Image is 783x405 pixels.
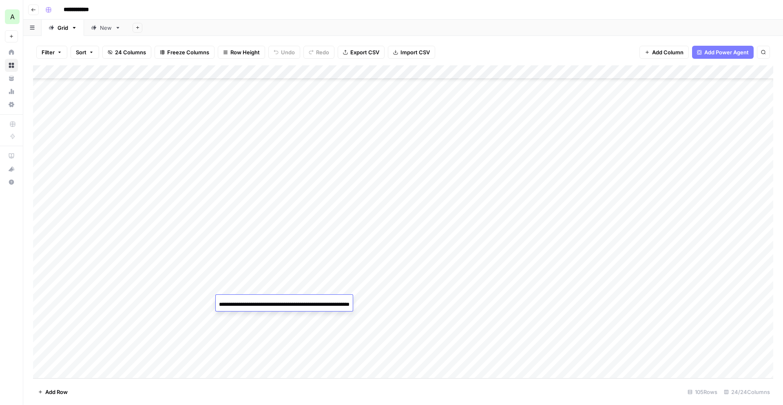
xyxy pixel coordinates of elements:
span: Redo [316,48,329,56]
div: 24/24 Columns [721,385,773,398]
a: Browse [5,59,18,72]
button: 24 Columns [102,46,151,59]
span: 24 Columns [115,48,146,56]
button: What's new? [5,162,18,176]
div: What's new? [5,163,18,175]
span: Export CSV [350,48,379,56]
button: Filter [36,46,67,59]
a: Settings [5,98,18,111]
span: Import CSV [400,48,430,56]
span: Freeze Columns [167,48,209,56]
button: Export CSV [338,46,385,59]
div: 105 Rows [684,385,721,398]
button: Redo [303,46,334,59]
a: Your Data [5,72,18,85]
button: Row Height [218,46,265,59]
button: Add Power Agent [692,46,754,59]
button: Help + Support [5,176,18,189]
a: AirOps Academy [5,149,18,162]
div: New [100,24,112,32]
button: Add Column [639,46,689,59]
span: Add Row [45,388,68,396]
span: Row Height [230,48,260,56]
button: Sort [71,46,99,59]
button: Workspace: Abacum [5,7,18,27]
span: A [10,12,15,22]
a: Grid [42,20,84,36]
a: Home [5,46,18,59]
a: Usage [5,85,18,98]
button: Freeze Columns [155,46,215,59]
button: Import CSV [388,46,435,59]
div: Grid [58,24,68,32]
button: Undo [268,46,300,59]
span: Add Power Agent [704,48,749,56]
span: Filter [42,48,55,56]
span: Add Column [652,48,683,56]
span: Undo [281,48,295,56]
button: Add Row [33,385,73,398]
a: New [84,20,128,36]
span: Sort [76,48,86,56]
